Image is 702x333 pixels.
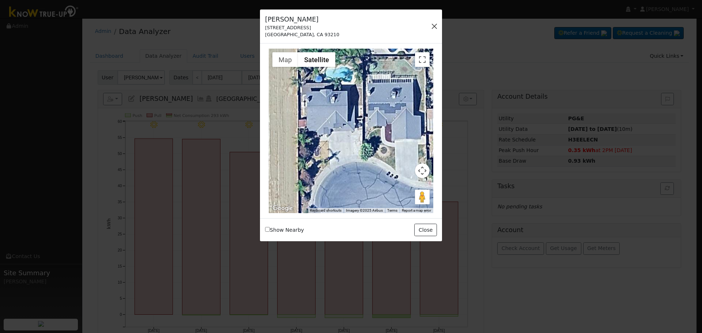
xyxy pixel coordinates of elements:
button: Show street map [272,52,298,67]
div: [GEOGRAPHIC_DATA], CA 93210 [265,31,339,38]
button: Toggle fullscreen view [415,52,430,67]
a: Terms (opens in new tab) [387,208,397,212]
a: Report a map error [402,208,431,212]
input: Show Nearby [265,227,270,232]
span: Imagery ©2025 Airbus [346,208,383,212]
label: Show Nearby [265,226,304,234]
button: Keyboard shortcuts [310,208,341,213]
img: Google [271,204,295,213]
button: Map camera controls [415,163,430,178]
button: Close [414,224,437,236]
a: Open this area in Google Maps (opens a new window) [271,204,295,213]
h5: [PERSON_NAME] [265,15,339,24]
button: Drag Pegman onto the map to open Street View [415,190,430,204]
button: Show satellite imagery [298,52,335,67]
div: [STREET_ADDRESS] [265,24,339,31]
